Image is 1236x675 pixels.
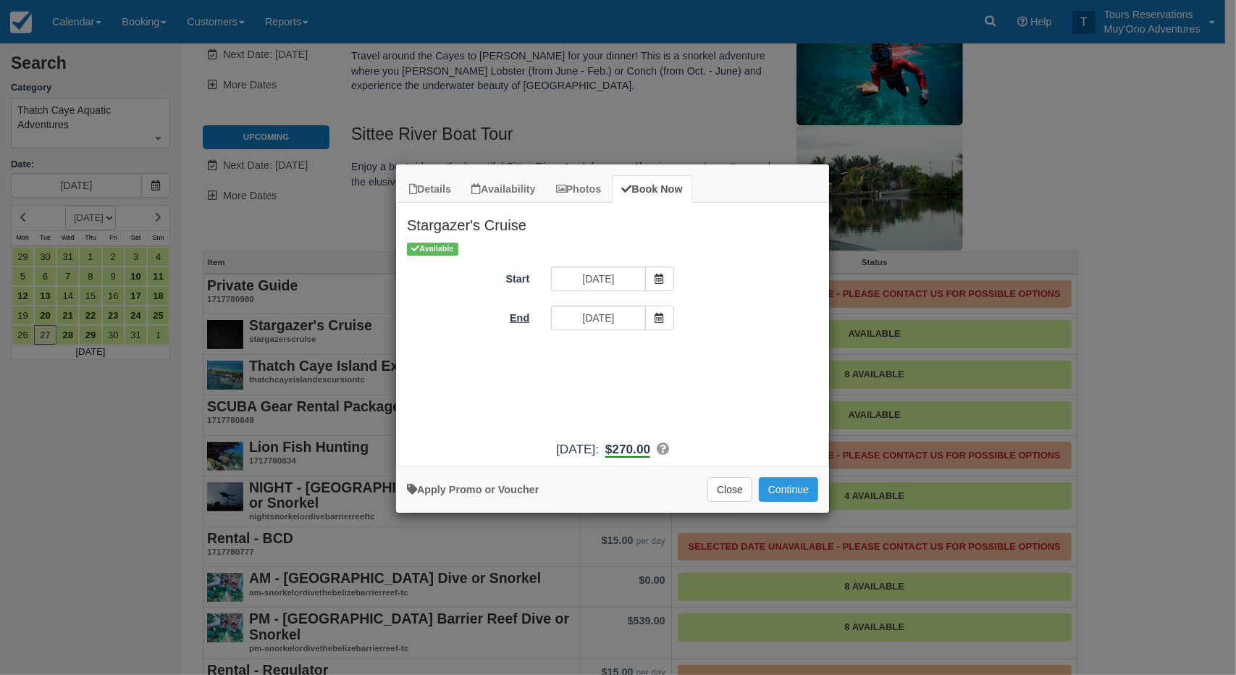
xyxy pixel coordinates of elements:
[707,477,752,502] button: Close
[462,175,545,204] a: Availability
[400,175,461,204] a: Details
[396,203,829,458] div: Item Modal
[605,442,650,456] span: $270.00
[407,243,458,255] span: Available
[547,175,611,204] a: Photos
[396,267,540,287] label: Start
[612,175,691,204] a: Book Now
[407,484,539,495] a: Apply Voucher
[396,306,540,326] label: End
[396,203,829,240] h2: Stargazer's Cruise
[759,477,818,502] button: Add to Booking
[396,440,829,458] div: :
[556,442,595,456] span: [DATE]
